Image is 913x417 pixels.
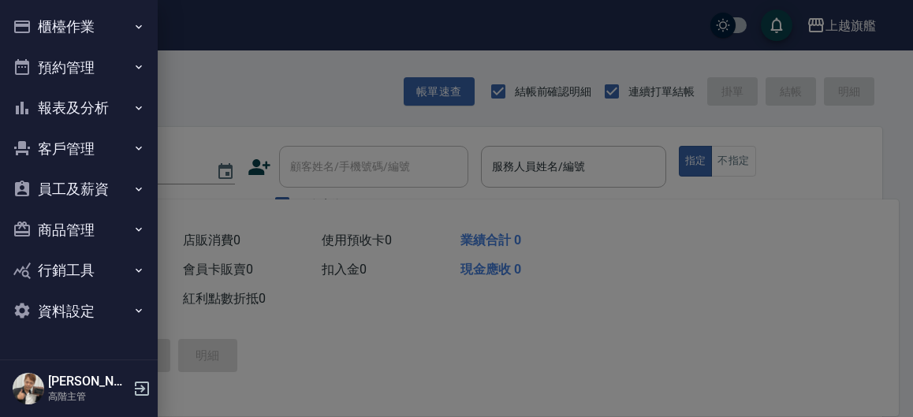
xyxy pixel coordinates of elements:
[6,6,151,47] button: 櫃檯作業
[6,291,151,332] button: 資料設定
[13,373,44,404] img: Person
[6,128,151,169] button: 客戶管理
[6,250,151,291] button: 行銷工具
[6,47,151,88] button: 預約管理
[48,374,129,389] h5: [PERSON_NAME]
[6,87,151,128] button: 報表及分析
[6,169,151,210] button: 員工及薪資
[6,210,151,251] button: 商品管理
[48,389,129,404] p: 高階主管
